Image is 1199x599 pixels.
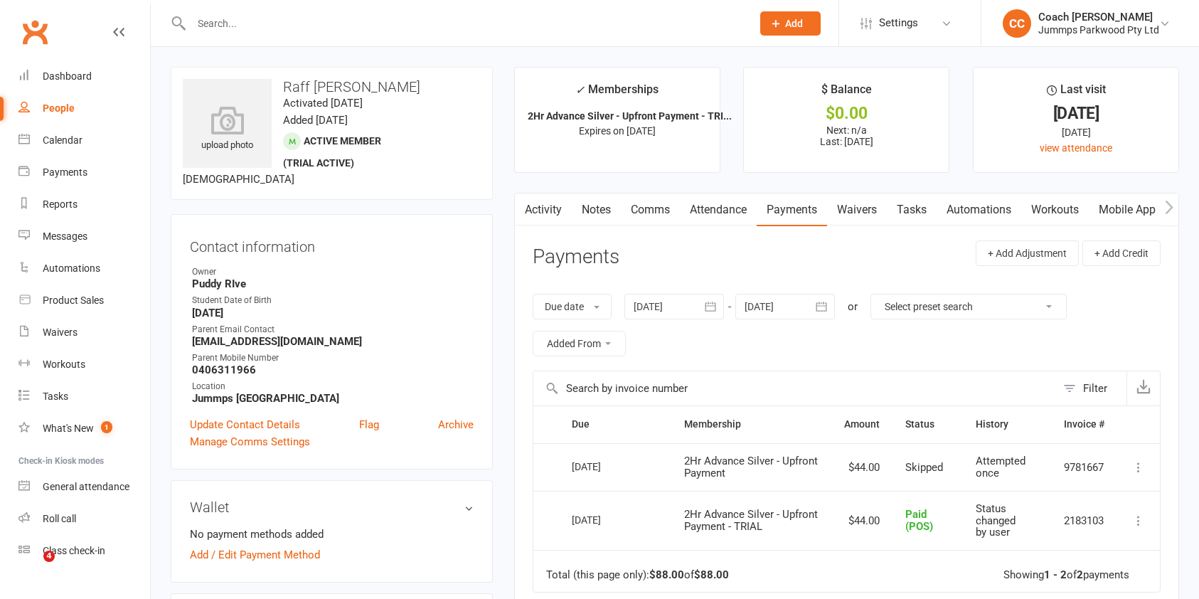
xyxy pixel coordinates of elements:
[1056,371,1126,405] button: Filter
[183,79,481,95] h3: Raff [PERSON_NAME]
[1089,194,1166,226] a: Mobile App
[986,106,1166,121] div: [DATE]
[1038,23,1159,36] div: Jummps Parkwood Pty Ltd
[1021,194,1089,226] a: Workouts
[831,443,892,492] td: $44.00
[192,351,474,365] div: Parent Mobile Number
[43,70,92,82] div: Dashboard
[1082,240,1161,266] button: + Add Credit
[18,92,150,124] a: People
[18,253,150,285] a: Automations
[359,416,379,433] a: Flag
[528,110,732,122] strong: 2Hr Advance Silver - Upfront Payment - TRI...
[694,568,729,581] strong: $88.00
[533,294,612,319] button: Due date
[684,508,818,533] span: 2Hr Advance Silver - Upfront Payment - TRIAL
[680,194,757,226] a: Attendance
[575,83,585,97] i: ✓
[848,298,858,315] div: or
[1083,380,1107,397] div: Filter
[18,317,150,349] a: Waivers
[192,335,474,348] strong: [EMAIL_ADDRESS][DOMAIN_NAME]
[559,406,671,442] th: Due
[43,134,82,146] div: Calendar
[43,295,104,306] div: Product Sales
[18,503,150,535] a: Roll call
[438,416,474,433] a: Archive
[827,194,887,226] a: Waivers
[18,413,150,445] a: What's New1
[192,323,474,336] div: Parent Email Contact
[43,513,76,524] div: Roll call
[43,359,85,370] div: Workouts
[1040,142,1112,154] a: view attendance
[43,327,78,338] div: Waivers
[18,189,150,221] a: Reports
[43,545,105,556] div: Class check-in
[190,526,474,543] li: No payment methods added
[684,455,818,479] span: 2Hr Advance Silver - Upfront Payment
[1051,443,1117,492] td: 9781667
[190,499,474,515] h3: Wallet
[18,535,150,567] a: Class kiosk mode
[671,406,831,442] th: Membership
[43,423,94,434] div: What's New
[533,371,1056,405] input: Search by invoice number
[785,18,803,29] span: Add
[283,135,381,169] span: Active member (trial active)
[18,157,150,189] a: Payments
[1044,568,1067,581] strong: 1 - 2
[43,230,87,242] div: Messages
[579,125,656,137] span: Expires on [DATE]
[192,294,474,307] div: Student Date of Birth
[192,364,474,376] strong: 0406311966
[879,7,918,39] span: Settings
[283,97,363,110] time: Activated [DATE]
[192,307,474,319] strong: [DATE]
[18,349,150,381] a: Workouts
[572,455,637,477] div: [DATE]
[190,233,474,255] h3: Contact information
[757,124,936,147] p: Next: n/a Last: [DATE]
[572,194,621,226] a: Notes
[192,277,474,290] strong: Puddy RIve
[831,491,892,550] td: $44.00
[821,80,872,106] div: $ Balance
[1051,491,1117,550] td: 2183103
[1047,80,1106,106] div: Last visit
[1003,569,1129,581] div: Showing of payments
[192,392,474,405] strong: Jummps [GEOGRAPHIC_DATA]
[515,194,572,226] a: Activity
[18,60,150,92] a: Dashboard
[986,124,1166,140] div: [DATE]
[905,508,933,533] span: Paid (POS)
[760,11,821,36] button: Add
[14,551,48,585] iframe: Intercom live chat
[43,198,78,210] div: Reports
[187,14,742,33] input: Search...
[43,102,75,114] div: People
[43,391,68,402] div: Tasks
[43,263,100,274] div: Automations
[621,194,680,226] a: Comms
[976,502,1016,539] span: Status changed by user
[533,246,619,268] h3: Payments
[546,569,729,581] div: Total (this page only): of
[283,114,348,127] time: Added [DATE]
[1038,11,1159,23] div: Coach [PERSON_NAME]
[887,194,937,226] a: Tasks
[533,331,626,356] button: Added From
[183,173,294,186] span: [DEMOGRAPHIC_DATA]
[18,221,150,253] a: Messages
[1077,568,1083,581] strong: 2
[18,471,150,503] a: General attendance kiosk mode
[976,455,1025,479] span: Attempted once
[43,551,55,562] span: 4
[757,106,936,121] div: $0.00
[1003,9,1031,38] div: CC
[18,124,150,157] a: Calendar
[190,416,300,433] a: Update Contact Details
[575,80,659,107] div: Memberships
[1051,406,1117,442] th: Invoice #
[892,406,963,442] th: Status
